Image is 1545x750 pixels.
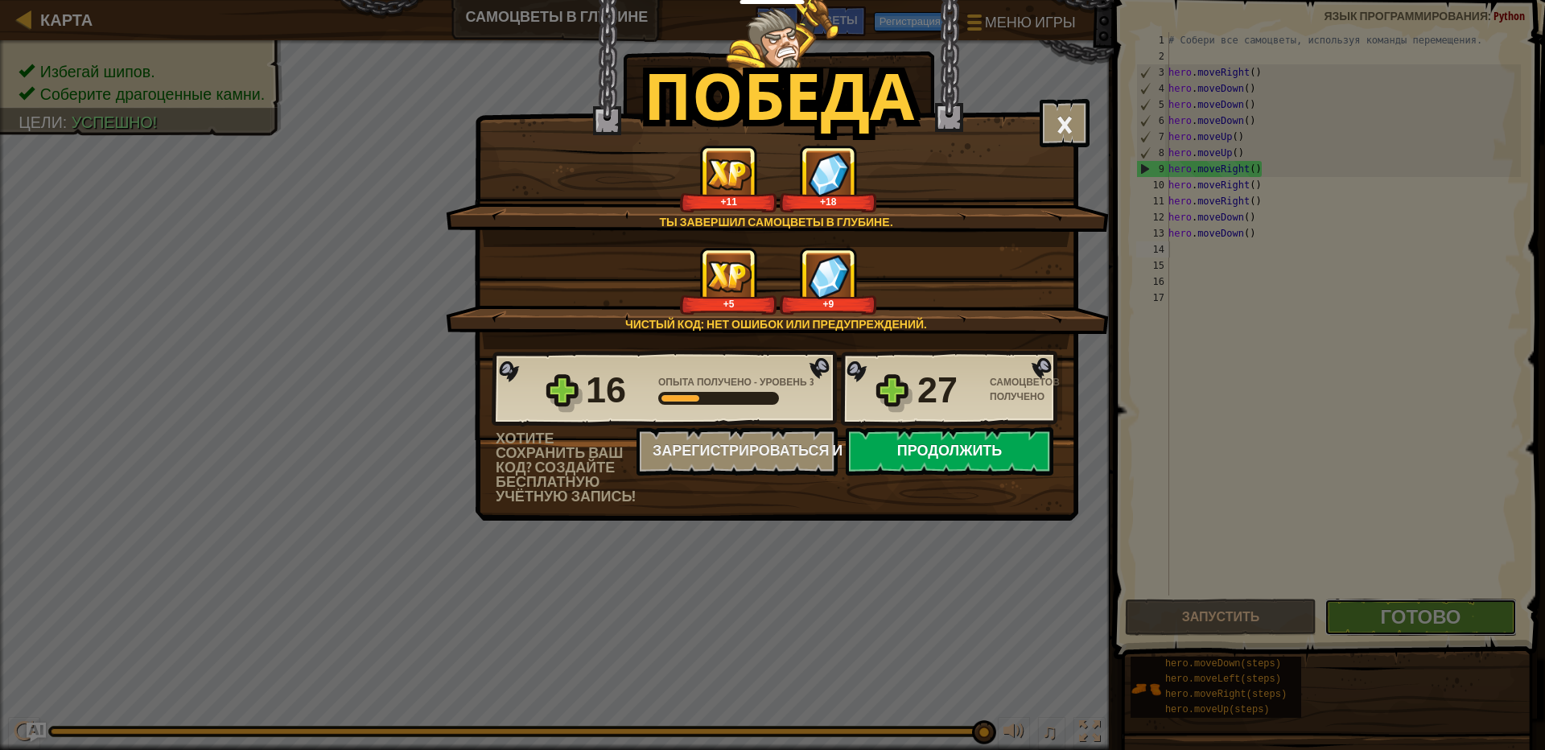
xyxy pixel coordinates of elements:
button: Зарегистрироваться и сохранить [637,427,838,476]
div: +18 [783,196,874,208]
span: Уровень [757,375,810,389]
span: 3 [810,375,814,389]
div: Чистый код: нет ошибок или предупреждений. [522,316,1030,332]
h1: Победа [644,60,914,130]
button: Продолжить [846,427,1053,476]
img: Опыта получено [707,261,752,292]
div: - [658,375,814,389]
button: × [1040,99,1090,147]
div: Самоцветов получено [990,375,1062,404]
div: 27 [917,365,980,416]
div: +5 [683,298,774,310]
img: Самоцветов получено [808,254,850,299]
div: +11 [683,196,774,208]
img: Опыта получено [707,159,752,190]
span: Опыта получено [658,375,754,389]
div: 16 [586,365,649,416]
div: Хотите сохранить ваш код? Создайте бесплатную учётную запись! [496,431,637,504]
div: Ты завершил Самоцветы в глубине. [522,214,1030,230]
div: +9 [783,298,874,310]
img: Самоцветов получено [808,152,850,196]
